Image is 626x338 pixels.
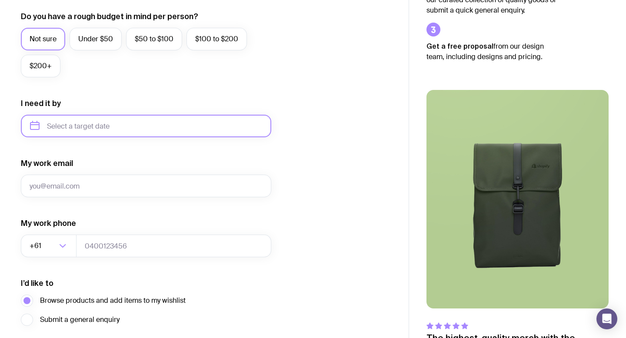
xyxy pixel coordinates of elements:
[21,175,271,197] input: you@email.com
[426,41,557,62] p: from our design team, including designs and pricing.
[40,315,120,325] span: Submit a general enquiry
[21,11,198,22] label: Do you have a rough budget in mind per person?
[21,98,61,109] label: I need it by
[30,235,43,257] span: +61
[21,28,65,50] label: Not sure
[21,55,60,77] label: $200+
[21,115,271,137] input: Select a target date
[21,235,77,257] div: Search for option
[21,218,76,229] label: My work phone
[186,28,247,50] label: $100 to $200
[70,28,122,50] label: Under $50
[21,278,53,288] label: I’d like to
[43,235,57,257] input: Search for option
[596,308,617,329] div: Open Intercom Messenger
[126,28,182,50] label: $50 to $100
[426,42,493,50] strong: Get a free proposal
[40,295,186,306] span: Browse products and add items to my wishlist
[76,235,271,257] input: 0400123456
[21,158,73,169] label: My work email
